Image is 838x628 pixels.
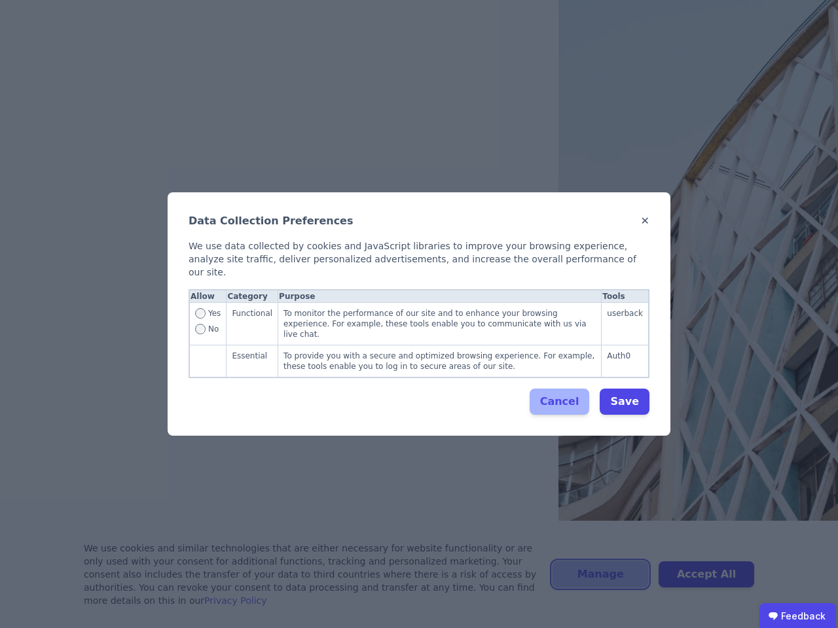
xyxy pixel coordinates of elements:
[641,213,649,229] button: ✕
[602,303,649,345] td: userback
[278,290,602,303] th: Purpose
[227,290,278,303] th: Category
[600,389,649,415] button: Save
[190,290,227,303] th: Allow
[208,324,219,334] span: No
[278,345,602,377] td: To provide you with a secure and optimized browsing experience. For example, these tools enable y...
[195,324,206,334] input: Disallow Functional tracking
[195,308,206,319] input: Allow Functional tracking
[227,303,278,345] td: Functional
[227,345,278,377] td: Essential
[530,389,590,415] button: Cancel
[189,239,649,279] div: We use data collected by cookies and JavaScript libraries to improve your browsing experience, an...
[278,303,602,345] td: To monitor the performance of our site and to enhance your browsing experience. For example, thes...
[189,213,354,229] h2: Data Collection Preferences
[208,308,221,324] span: Yes
[602,345,649,377] td: Auth0
[602,290,649,303] th: Tools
